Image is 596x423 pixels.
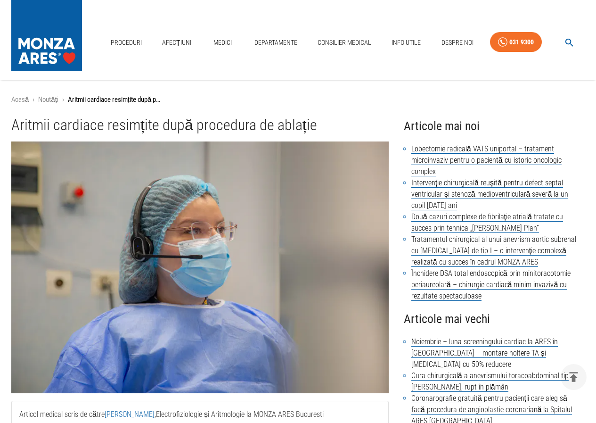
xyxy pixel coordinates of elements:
h4: Articole mai noi [404,116,585,136]
nav: breadcrumb [11,94,585,105]
a: Departamente [251,33,301,52]
a: Tratamentul chirurgical al unui anevrism aortic subrenal cu [MEDICAL_DATA] de tip I – o intervenț... [411,235,576,267]
div: 031 9300 [509,36,534,48]
p: Articol medical scris de către , Electrofiziologie și Aritmologie la MONZA ARES Bucuresti [19,409,381,420]
a: Afecțiuni [158,33,195,52]
li: › [62,94,64,105]
h4: Articole mai vechi [404,309,585,329]
button: delete [561,364,587,390]
a: 031 9300 [490,32,542,52]
a: Două cazuri complexe de fibrilație atrială tratate cu succes prin tehnica „[PERSON_NAME] Plan” [411,212,563,233]
a: Noutăți [38,95,58,104]
a: Lobectomie radicală VATS uniportal – tratament microinvaziv pentru o pacientă cu istoric oncologi... [411,144,562,176]
a: Proceduri [107,33,146,52]
a: Cura chirurgicală a anevrismului toracoabdominal tip [PERSON_NAME], rupt în plămân [411,371,569,392]
a: Despre Noi [438,33,477,52]
p: Aritmii cardiace resimțite după procedura de ablație [68,94,162,105]
img: Aritmii cardiace resimțite după procedura de ablație [11,141,389,393]
a: Consilier Medical [314,33,375,52]
a: Închidere DSA total endoscopică prin minitoracotomie periaureolară – chirurgie cardiacă minim inv... [411,269,571,301]
a: Noiembrie – luna screeningului cardiac la ARES în [GEOGRAPHIC_DATA] – montare holtere TA și [MEDI... [411,337,558,369]
a: Medici [208,33,238,52]
a: Intervenție chirurgicală reușită pentru defect septal ventricular și stenoză medioventriculară se... [411,178,569,210]
a: [PERSON_NAME] [105,410,155,419]
li: › [33,94,34,105]
a: Acasă [11,95,29,104]
a: Info Utile [388,33,425,52]
h1: Aritmii cardiace resimțite după procedura de ablație [11,116,389,134]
